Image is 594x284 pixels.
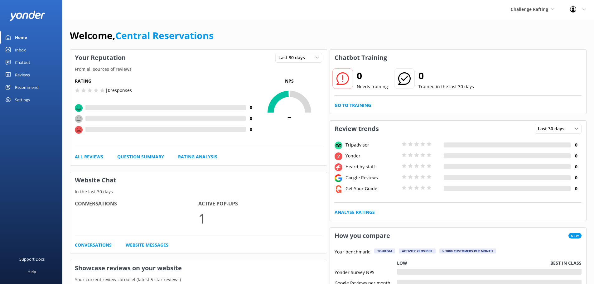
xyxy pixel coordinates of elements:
a: Go to Training [335,102,371,109]
h4: Active Pop-ups [198,200,322,208]
div: Recommend [15,81,39,94]
h5: Rating [75,78,257,84]
h4: 0 [571,152,582,159]
div: Tripadvisor [344,142,400,148]
span: Last 30 days [538,125,568,132]
div: Chatbot [15,56,30,69]
h3: Your Reputation [70,50,130,66]
p: In the last 30 days [70,188,327,195]
h4: 0 [571,174,582,181]
h2: 0 [357,68,388,83]
h3: Showcase reviews on your website [70,260,327,276]
div: Heard by staff [344,163,400,170]
p: Your current review carousel (latest 5 star reviews) [70,276,327,283]
div: > 1000 customers per month [439,248,496,253]
h4: 0 [571,142,582,148]
p: Best in class [550,260,582,267]
div: Home [15,31,27,44]
p: Needs training [357,83,388,90]
h3: Review trends [330,121,384,137]
div: Google Reviews [344,174,400,181]
div: Get Your Guide [344,185,400,192]
a: Question Summary [117,153,164,160]
h3: How you compare [330,228,395,244]
p: 1 [198,208,322,229]
a: All Reviews [75,153,103,160]
span: Last 30 days [278,54,309,61]
div: Support Docs [19,253,45,265]
div: Settings [15,94,30,106]
p: Trained in the last 30 days [418,83,474,90]
div: Reviews [15,69,30,81]
h4: 0 [246,126,257,133]
h2: 0 [418,68,474,83]
div: Tourism [374,248,395,253]
h4: 0 [571,163,582,170]
a: Analyse Ratings [335,209,375,216]
h4: 0 [571,185,582,192]
div: Help [27,265,36,278]
a: Conversations [75,242,112,248]
p: | 0 responses [105,87,132,94]
h1: Welcome, [70,28,214,43]
h4: 0 [246,104,257,111]
div: Activity Provider [399,248,436,253]
p: Low [397,260,407,267]
a: Rating Analysis [178,153,217,160]
h4: Conversations [75,200,198,208]
span: New [568,233,582,238]
p: Your benchmark: [335,248,370,256]
span: Challenge Rafting [511,6,548,12]
div: Yonder Survey NPS [335,269,397,275]
h3: Chatbot Training [330,50,392,66]
h4: 0 [246,115,257,122]
div: Inbox [15,44,26,56]
a: Central Reservations [115,29,214,42]
a: Website Messages [126,242,168,248]
div: Yonder [344,152,400,159]
img: yonder-white-logo.png [9,11,45,21]
h3: Website Chat [70,172,327,188]
p: From all sources of reviews [70,66,327,73]
p: NPS [257,78,322,84]
span: - [257,108,322,124]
